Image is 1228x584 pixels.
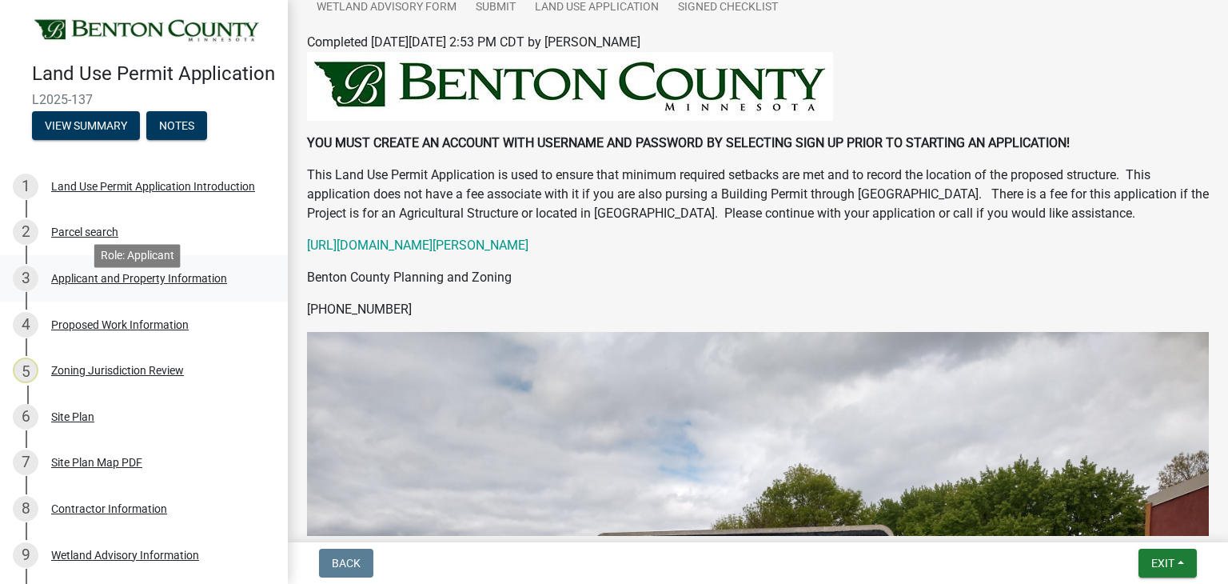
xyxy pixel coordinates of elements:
[51,411,94,422] div: Site Plan
[307,300,1209,319] p: [PHONE_NUMBER]
[51,181,255,192] div: Land Use Permit Application Introduction
[94,244,181,267] div: Role: Applicant
[307,52,833,121] img: BENTON_HEADER_6a8b96a6-b3ba-419c-b71a-ca67a580911a.jfif
[51,457,142,468] div: Site Plan Map PDF
[13,358,38,383] div: 5
[51,503,167,514] div: Contractor Information
[319,549,373,578] button: Back
[13,450,38,475] div: 7
[51,273,227,284] div: Applicant and Property Information
[51,365,184,376] div: Zoning Jurisdiction Review
[13,542,38,568] div: 9
[307,268,1209,287] p: Benton County Planning and Zoning
[32,17,262,46] img: Benton County, Minnesota
[1138,549,1197,578] button: Exit
[13,312,38,338] div: 4
[32,111,140,140] button: View Summary
[13,174,38,199] div: 1
[307,166,1209,223] p: This Land Use Permit Application is used to ensure that minimum required setbacks are met and to ...
[51,319,189,330] div: Proposed Work Information
[146,111,207,140] button: Notes
[32,92,256,107] span: L2025-137
[51,226,118,238] div: Parcel search
[13,496,38,522] div: 8
[307,238,528,253] a: [URL][DOMAIN_NAME][PERSON_NAME]
[13,219,38,245] div: 2
[32,120,140,133] wm-modal-confirm: Summary
[1151,557,1174,570] span: Exit
[146,120,207,133] wm-modal-confirm: Notes
[13,266,38,291] div: 3
[332,557,361,570] span: Back
[307,135,1070,150] strong: YOU MUST CREATE AN ACCOUNT WITH USERNAME AND PASSWORD BY SELECTING SIGN UP PRIOR TO STARTING AN A...
[13,404,38,430] div: 6
[32,62,275,86] h4: Land Use Permit Application
[51,550,199,561] div: Wetland Advisory Information
[307,34,640,50] span: Completed [DATE][DATE] 2:53 PM CDT by [PERSON_NAME]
